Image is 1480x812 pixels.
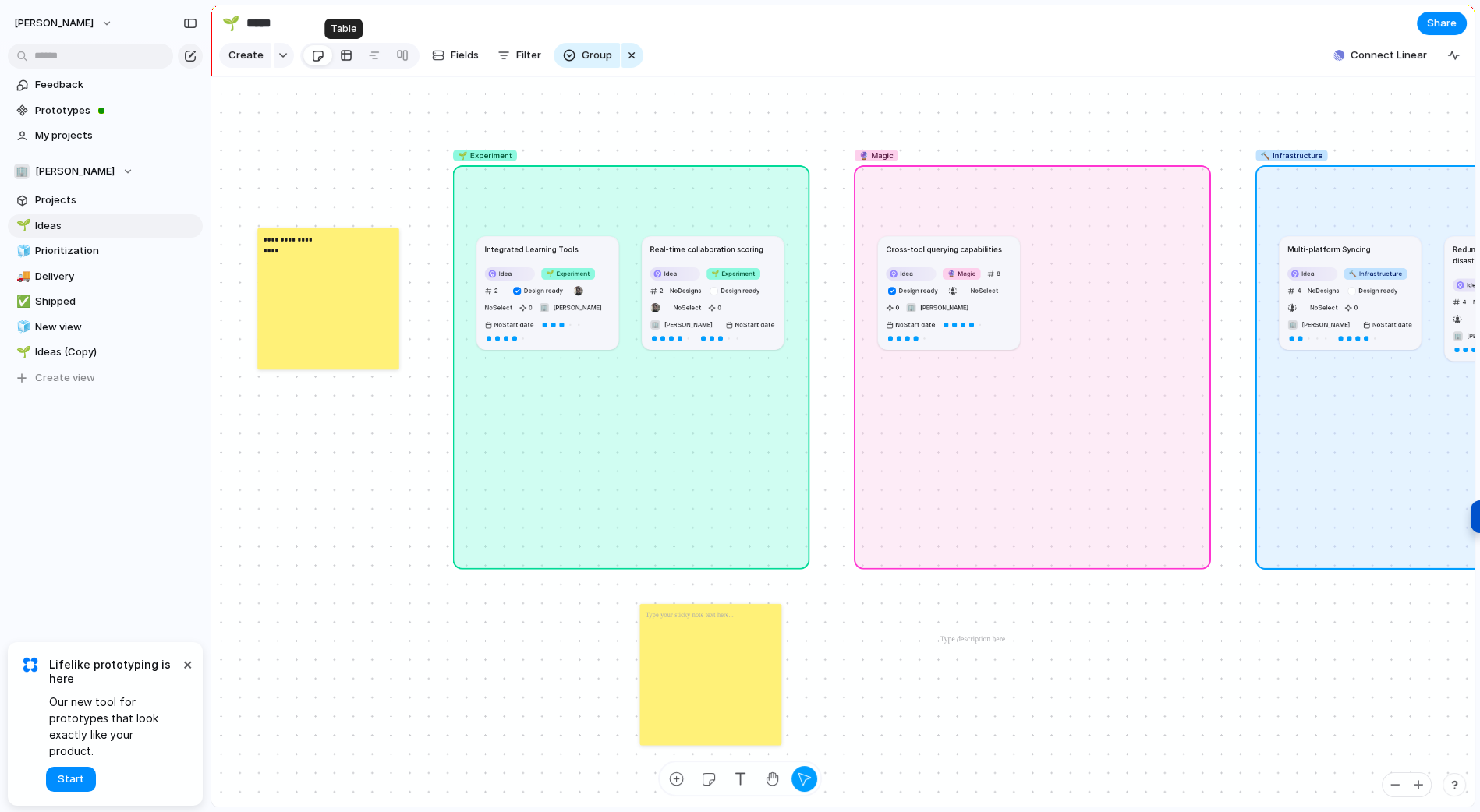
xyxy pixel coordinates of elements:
[671,300,704,315] button: NoSelect
[491,43,547,68] button: Filter
[35,344,197,360] span: Ideas (Copy)
[1450,295,1469,309] button: 4
[494,320,534,329] span: No Start date
[16,293,27,311] div: ✅
[8,189,203,212] a: Projects
[14,243,30,259] button: 🧊
[1260,150,1269,160] span: 🔨
[8,341,203,364] div: 🌱Ideas (Copy)
[49,694,179,759] span: Our new tool for prototypes that look exactly like your product.
[14,164,30,179] div: 🏢
[35,192,197,208] span: Projects
[1310,303,1338,311] span: No Select
[721,286,763,295] span: Design ready
[667,283,704,298] button: NoDesigns
[16,344,27,362] div: 🌱
[723,317,777,332] button: NoStart date
[1361,317,1414,332] button: NoStart date
[529,303,533,312] span: 0
[228,48,264,63] span: Create
[648,317,715,332] button: 🏢[PERSON_NAME]
[1285,266,1340,281] button: Idea
[485,303,513,311] span: No Select
[1285,283,1304,298] button: 4
[1467,281,1479,290] span: Idea
[648,283,666,298] button: 2
[16,267,27,285] div: 🚚
[968,283,1001,298] button: NoSelect
[536,300,604,315] button: 🏢[PERSON_NAME]
[985,266,1003,281] button: 8
[582,48,612,63] span: Group
[717,303,721,312] span: 0
[499,269,512,278] span: Idea
[49,658,179,686] span: Lifelike prototyping is here
[553,303,601,312] span: [PERSON_NAME]
[704,266,762,281] button: 🌱Experiment
[483,300,515,315] button: NoSelect
[1301,320,1350,329] span: [PERSON_NAME]
[178,655,197,673] button: Dismiss
[426,43,485,68] button: Fields
[1349,269,1402,278] span: Infrastructure
[16,217,27,235] div: 🌱
[1260,150,1322,161] span: Infrastructure
[859,150,869,160] span: 🔮
[997,269,1000,278] span: 8
[1287,243,1371,255] h1: Multi-platform Syncing
[8,99,203,122] a: Prototypes
[706,283,766,298] button: Design ready
[883,266,938,281] button: Idea
[35,77,197,93] span: Feedback
[1462,297,1466,306] span: 4
[660,286,664,295] span: 2
[524,286,566,295] span: Design ready
[1288,320,1298,329] div: 🏢
[451,48,479,63] span: Fields
[16,318,27,336] div: 🧊
[886,243,1001,255] h1: Cross-tool querying capabilities
[8,366,203,390] button: Create view
[35,164,115,179] span: [PERSON_NAME]
[1349,270,1357,277] span: 🔨
[895,320,935,329] span: No Start date
[940,266,983,281] button: 🔮Magic
[35,103,197,118] span: Prototypes
[906,302,915,312] div: 🏢
[554,43,620,68] button: Group
[1344,283,1404,298] button: Design ready
[35,370,95,386] span: Create view
[883,317,937,332] button: NoStart date
[1308,300,1340,315] button: NoSelect
[8,214,203,238] a: 🌱Ideas
[904,300,971,315] button: 🏢[PERSON_NAME]
[650,243,763,255] h1: Real-time collaboration scoring
[35,243,197,259] span: Prioritization
[8,73,203,97] a: Feedback
[458,150,512,161] span: Experiment
[7,11,121,36] button: [PERSON_NAME]
[1301,269,1314,278] span: Idea
[8,239,203,263] a: 🧊Prioritization
[546,270,554,277] span: 🌱
[58,771,84,787] span: Start
[35,269,197,284] span: Delivery
[14,344,30,360] button: 🌱
[8,290,203,313] a: ✅Shipped
[883,300,901,315] button: 0
[1305,283,1342,298] button: NoDesigns
[900,269,912,278] span: Idea
[517,300,535,315] button: 0
[46,767,96,792] button: Start
[1372,320,1412,329] span: No Start date
[14,269,30,284] button: 🚚
[458,150,467,160] span: 🌱
[35,294,197,309] span: Shipped
[485,243,579,255] h1: Integrated Learning Tools
[706,300,724,315] button: 0
[1453,331,1462,341] div: 🏢
[899,286,941,295] span: Design ready
[8,265,203,288] a: 🚚Delivery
